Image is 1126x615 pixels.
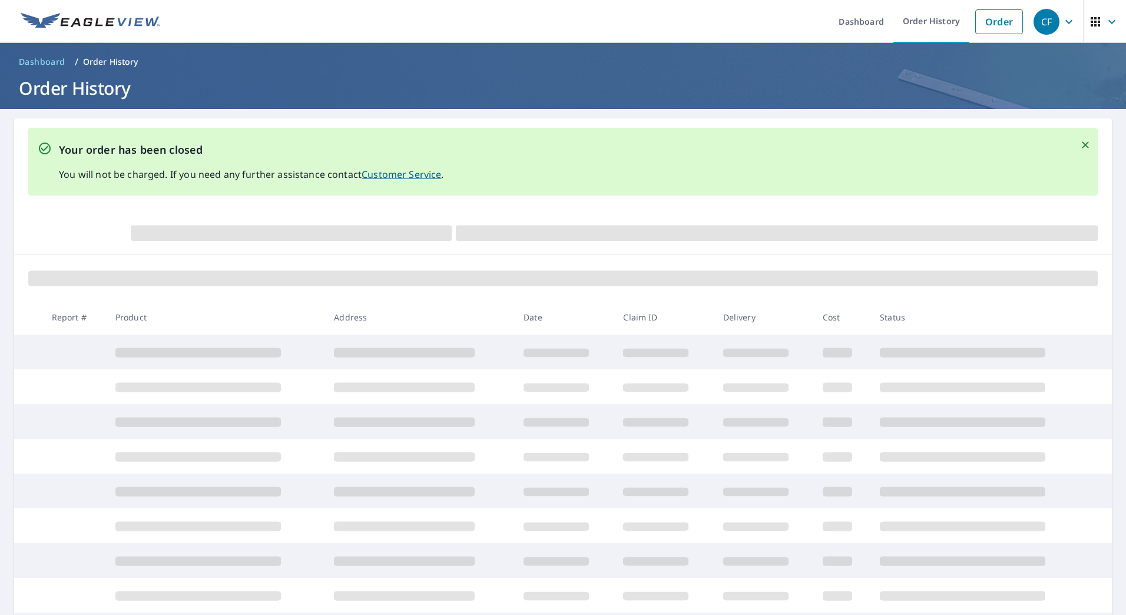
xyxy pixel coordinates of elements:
th: Report # [42,300,106,335]
th: Product [106,300,325,335]
a: Dashboard [14,52,70,71]
p: You will not be charged. If you need any further assistance contact . [59,167,444,181]
div: CF [1034,9,1059,35]
img: EV Logo [21,13,160,31]
button: Close [1078,137,1093,153]
th: Status [870,300,1089,335]
nav: breadcrumb [14,52,1112,71]
a: Order [975,9,1023,34]
li: / [75,55,78,69]
th: Address [324,300,514,335]
h1: Order History [14,76,1112,100]
span: Dashboard [19,56,65,68]
a: Customer Service [362,168,441,181]
p: Order History [83,56,138,68]
th: Delivery [714,300,813,335]
th: Cost [813,300,870,335]
th: Claim ID [614,300,713,335]
th: Date [514,300,614,335]
p: Your order has been closed [59,142,444,158]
